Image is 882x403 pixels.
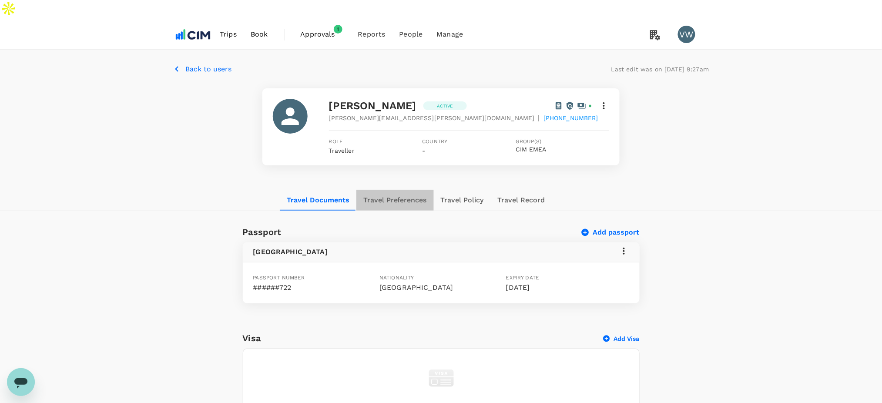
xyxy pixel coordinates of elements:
p: [GEOGRAPHIC_DATA] [379,282,503,293]
span: Group(s) [516,138,609,146]
button: Travel Record [491,190,552,211]
span: [PERSON_NAME][EMAIL_ADDRESS][PERSON_NAME][DOMAIN_NAME] [329,114,535,122]
button: Travel Documents [280,190,356,211]
a: Trips [213,20,244,49]
p: ######722 [253,282,376,293]
span: Reports [358,29,386,40]
span: Nationality [379,275,414,281]
button: Travel Preferences [356,190,434,211]
span: | [538,113,540,123]
p: Active [437,103,453,109]
span: Role [329,138,423,146]
p: Last edit was on [DATE] 9:27am [611,65,709,74]
a: Approvals1 [294,20,351,49]
span: Traveller [329,147,355,154]
div: VW [678,26,695,43]
span: People [399,29,423,40]
button: CIM EMEA [516,146,546,153]
span: - [423,147,426,154]
span: Passport number [253,275,305,281]
button: Travel Policy [434,190,491,211]
img: visa [426,363,456,393]
p: Add Visa [614,334,640,343]
span: Approvals [301,29,344,40]
a: Book [244,20,275,49]
button: Add passport [583,228,640,237]
span: Manage [436,29,463,40]
span: [PERSON_NAME] [329,100,416,112]
span: Country [423,138,516,146]
h6: Passport [243,225,282,239]
img: CIM ENVIRONMENTAL PTY LTD [173,25,213,44]
span: 1 [334,25,342,34]
h6: Visa [243,331,604,345]
p: Back to users [186,64,232,74]
iframe: Button to launch messaging window [7,368,35,396]
p: [DATE] [506,282,629,293]
button: Back to users [173,64,232,74]
span: [PHONE_NUMBER] [543,114,598,122]
h6: [GEOGRAPHIC_DATA] [253,246,328,258]
button: Add Visa [604,334,640,343]
span: Book [251,29,268,40]
span: Expiry date [506,275,540,281]
span: Trips [220,29,237,40]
